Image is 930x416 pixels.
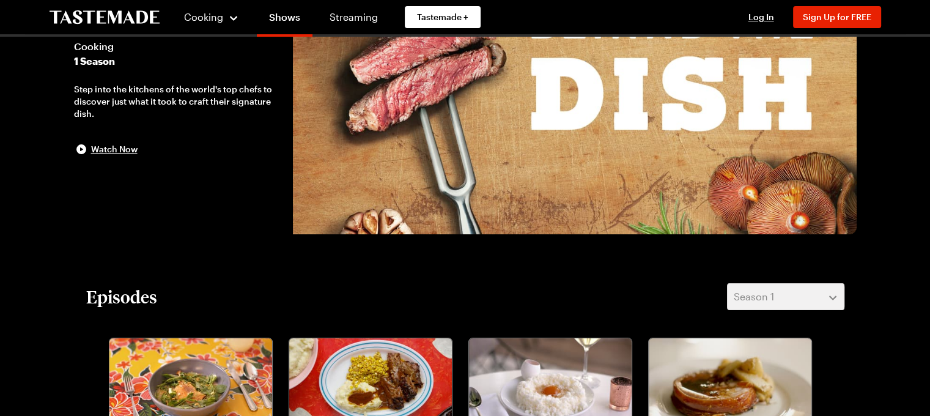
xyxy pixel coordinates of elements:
[91,143,138,155] span: Watch Now
[50,10,160,24] a: To Tastemade Home Page
[184,2,240,32] button: Cooking
[734,289,774,304] span: Season 1
[727,283,844,310] button: Season 1
[257,2,312,37] a: Shows
[74,39,281,54] span: Cooking
[74,54,281,69] span: 1 Season
[74,12,281,157] button: Behind The DishCooking1 SeasonStep into the kitchens of the world's top chefs to discover just wh...
[184,11,223,23] span: Cooking
[74,83,281,120] div: Step into the kitchens of the world's top chefs to discover just what it took to craft their sign...
[737,11,786,23] button: Log In
[803,12,871,22] span: Sign Up for FREE
[793,6,881,28] button: Sign Up for FREE
[405,6,481,28] a: Tastemade +
[86,286,157,308] h2: Episodes
[748,12,774,22] span: Log In
[417,11,468,23] span: Tastemade +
